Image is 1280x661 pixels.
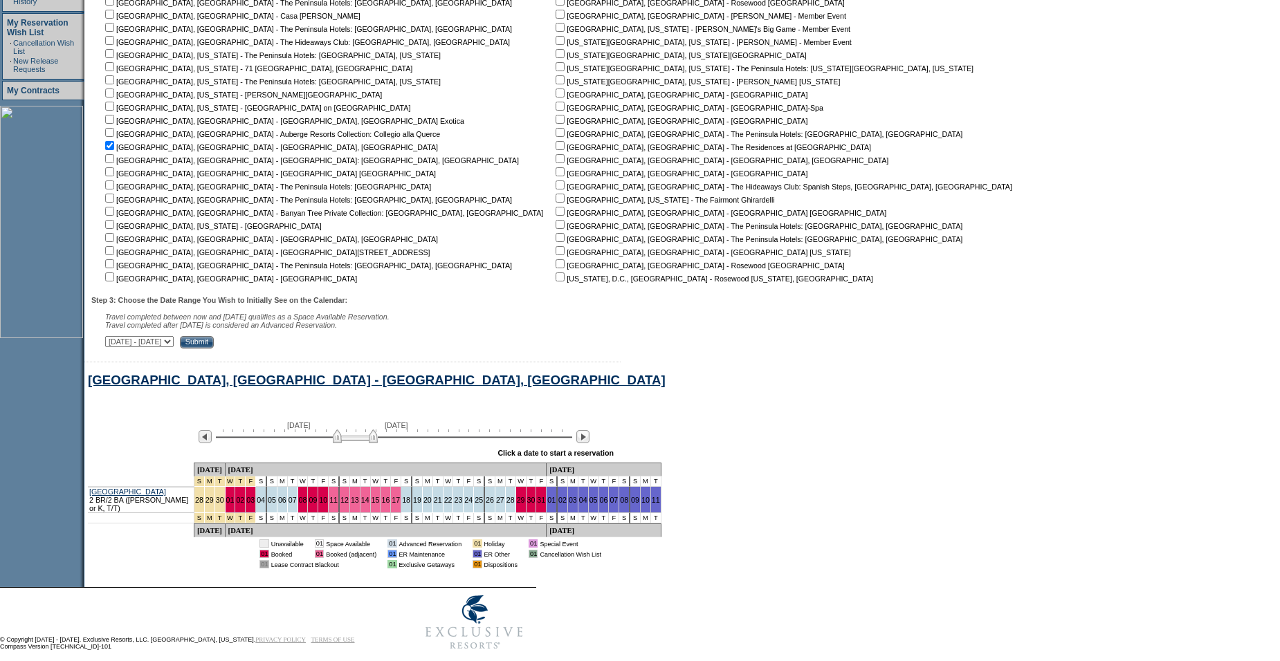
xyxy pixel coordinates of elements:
td: S [267,476,277,487]
td: F [536,513,547,523]
td: Independence Day 2026 - Saturday to Saturday [235,513,246,523]
td: T [578,476,589,487]
td: M [423,476,433,487]
td: T [506,476,516,487]
td: 01 [315,539,324,548]
td: T [288,476,298,487]
nobr: [GEOGRAPHIC_DATA], [GEOGRAPHIC_DATA] - The Peninsula Hotels: [GEOGRAPHIC_DATA], [GEOGRAPHIC_DATA] [553,235,962,243]
nobr: [GEOGRAPHIC_DATA], [US_STATE] - The Fairmont Ghirardelli [553,196,774,204]
td: · [10,57,12,73]
td: M [423,513,433,523]
td: S [485,476,495,487]
td: T [527,476,537,487]
td: T [381,513,391,523]
nobr: [GEOGRAPHIC_DATA], [GEOGRAPHIC_DATA] - [GEOGRAPHIC_DATA] [553,117,807,125]
nobr: [US_STATE][GEOGRAPHIC_DATA], [US_STATE] - [PERSON_NAME] - Member Event [553,38,852,46]
a: 29 [517,496,525,504]
td: S [401,476,412,487]
span: [DATE] [385,421,408,429]
nobr: [US_STATE], D.C., [GEOGRAPHIC_DATA] - Rosewood [US_STATE], [GEOGRAPHIC_DATA] [553,274,873,283]
td: 01 [387,550,396,558]
a: 31 [537,496,545,504]
td: W [589,476,599,487]
td: [DATE] [194,523,226,537]
a: 30 [216,496,224,504]
td: 01 [259,539,268,548]
nobr: [GEOGRAPHIC_DATA], [US_STATE] - The Peninsula Hotels: [GEOGRAPHIC_DATA], [US_STATE] [102,51,441,59]
a: 23 [454,496,462,504]
a: 17 [392,496,400,504]
td: M [350,476,360,487]
nobr: [US_STATE][GEOGRAPHIC_DATA], [US_STATE] - [PERSON_NAME] [US_STATE] [553,77,840,86]
td: M [495,476,506,487]
a: [GEOGRAPHIC_DATA], [GEOGRAPHIC_DATA] - [GEOGRAPHIC_DATA], [GEOGRAPHIC_DATA] [88,373,666,387]
td: Special Event [540,539,601,548]
td: Independence Day 2026 - Saturday to Saturday [246,476,256,487]
td: M [277,513,288,523]
td: T [453,476,464,487]
a: 04 [257,496,265,504]
nobr: [GEOGRAPHIC_DATA], [GEOGRAPHIC_DATA] - [GEOGRAPHIC_DATA], [GEOGRAPHIC_DATA] [102,143,438,151]
a: 12 [340,496,349,504]
a: 15 [372,496,380,504]
td: Independence Day 2026 - Saturday to Saturday [205,476,215,487]
a: 19 [413,496,421,504]
td: F [391,476,401,487]
a: [GEOGRAPHIC_DATA] [89,487,166,496]
td: W [298,476,309,487]
td: T [433,476,444,487]
nobr: [GEOGRAPHIC_DATA], [US_STATE] - 71 [GEOGRAPHIC_DATA], [GEOGRAPHIC_DATA] [102,64,412,73]
td: M [350,513,360,523]
td: 01 [473,560,482,568]
td: S [340,513,350,523]
a: 01 [226,496,235,504]
td: 2 BR/2 BA ([PERSON_NAME] or K, T/T) [88,487,194,513]
td: Independence Day 2026 - Saturday to Saturday [205,513,215,523]
td: Independence Day 2026 - Saturday to Saturday [226,476,236,487]
nobr: [GEOGRAPHIC_DATA], [GEOGRAPHIC_DATA] - The Peninsula Hotels: [GEOGRAPHIC_DATA], [GEOGRAPHIC_DATA] [102,196,512,204]
a: 29 [205,496,214,504]
td: 01 [259,560,268,568]
td: S [474,513,485,523]
td: M [568,476,578,487]
nobr: [GEOGRAPHIC_DATA], [GEOGRAPHIC_DATA] - [GEOGRAPHIC_DATA] [US_STATE] [553,248,851,257]
td: Independence Day 2026 - Saturday to Saturday [194,476,205,487]
td: [DATE] [547,463,661,476]
a: New Release Requests [13,57,58,73]
nobr: [GEOGRAPHIC_DATA], [US_STATE] - [PERSON_NAME]'s Big Game - Member Event [553,25,850,33]
nobr: [GEOGRAPHIC_DATA], [GEOGRAPHIC_DATA] - [GEOGRAPHIC_DATA] [GEOGRAPHIC_DATA] [102,169,436,178]
a: 01 [547,496,556,504]
td: T [360,476,371,487]
td: 01 [473,550,482,558]
td: S [485,513,495,523]
nobr: [US_STATE][GEOGRAPHIC_DATA], [US_STATE][GEOGRAPHIC_DATA] [553,51,807,59]
td: S [256,476,267,487]
nobr: [GEOGRAPHIC_DATA], [GEOGRAPHIC_DATA] - [GEOGRAPHIC_DATA][STREET_ADDRESS] [102,248,430,257]
td: W [371,476,381,487]
nobr: [GEOGRAPHIC_DATA], [GEOGRAPHIC_DATA] - The Residences at [GEOGRAPHIC_DATA] [553,143,871,151]
a: 24 [464,496,473,504]
td: F [464,513,474,523]
a: 21 [434,496,442,504]
a: 09 [631,496,639,504]
a: 22 [444,496,452,504]
nobr: [GEOGRAPHIC_DATA], [GEOGRAPHIC_DATA] - The Hideaways Club: [GEOGRAPHIC_DATA], [GEOGRAPHIC_DATA] [102,38,510,46]
img: Exclusive Resorts [412,588,536,657]
nobr: [GEOGRAPHIC_DATA], [GEOGRAPHIC_DATA] - The Peninsula Hotels: [GEOGRAPHIC_DATA], [GEOGRAPHIC_DATA] [553,130,962,138]
td: M [641,476,651,487]
td: S [401,513,412,523]
nobr: [GEOGRAPHIC_DATA], [GEOGRAPHIC_DATA] - The Hideaways Club: Spanish Steps, [GEOGRAPHIC_DATA], [GEO... [553,183,1012,191]
td: Advanced Reservation [399,539,462,548]
td: Independence Day 2026 - Saturday to Saturday [215,476,226,487]
a: 18 [402,496,410,504]
nobr: [GEOGRAPHIC_DATA], [GEOGRAPHIC_DATA] - Auberge Resorts Collection: Collegio alla Querce [102,130,440,138]
td: 01 [387,560,396,568]
td: Independence Day 2026 - Saturday to Saturday [194,513,205,523]
td: T [651,476,661,487]
a: 20 [423,496,432,504]
td: Booked (adjacent) [326,550,376,558]
td: S [630,476,641,487]
nobr: Travel completed after [DATE] is considered an Advanced Reservation. [105,321,337,329]
nobr: [GEOGRAPHIC_DATA], [US_STATE] - [GEOGRAPHIC_DATA] [102,222,322,230]
td: S [474,476,485,487]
